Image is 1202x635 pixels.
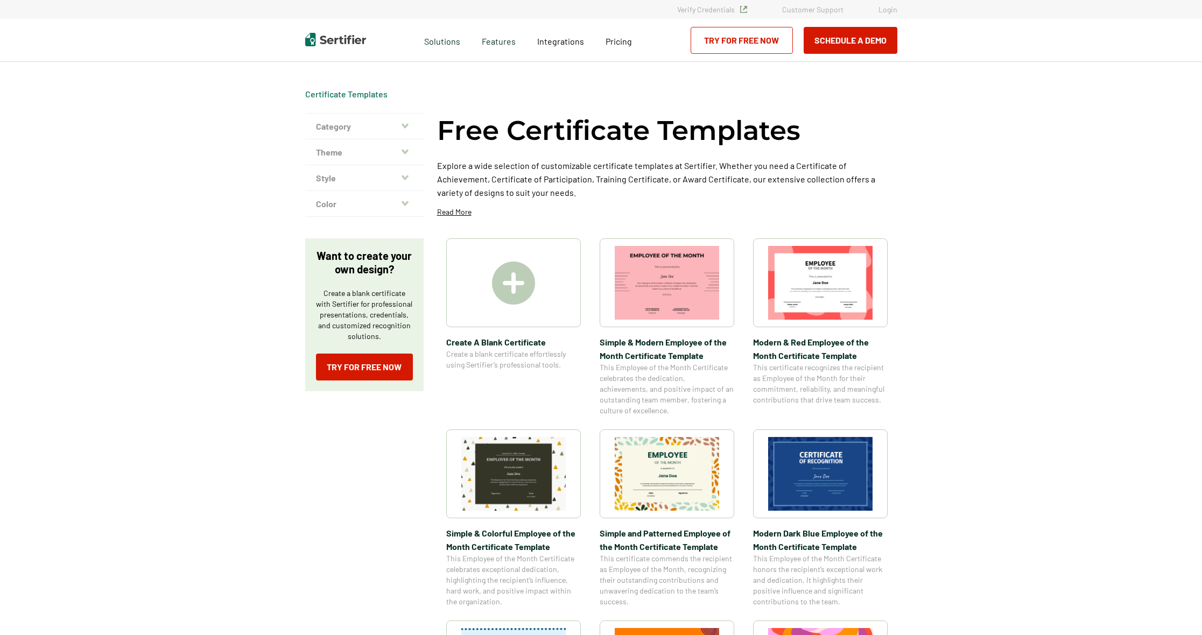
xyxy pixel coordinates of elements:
span: Create a blank certificate effortlessly using Sertifier’s professional tools. [446,349,581,370]
button: Style [305,165,424,191]
div: Breadcrumb [305,89,388,100]
img: Simple & Modern Employee of the Month Certificate Template [615,246,719,320]
button: Category [305,114,424,139]
img: Simple & Colorful Employee of the Month Certificate Template [461,437,566,511]
a: Certificate Templates [305,89,388,99]
span: Integrations [537,36,584,46]
a: Modern & Red Employee of the Month Certificate TemplateModern & Red Employee of the Month Certifi... [753,238,888,416]
span: Pricing [606,36,632,46]
span: Certificate Templates [305,89,388,100]
span: Create A Blank Certificate [446,335,581,349]
a: Pricing [606,33,632,47]
p: Read More [437,207,472,217]
a: Verify Credentials [677,5,747,14]
a: Login [878,5,897,14]
span: This certificate recognizes the recipient as Employee of the Month for their commitment, reliabil... [753,362,888,405]
span: This certificate commends the recipient as Employee of the Month, recognizing their outstanding c... [600,553,734,607]
a: Try for Free Now [691,27,793,54]
a: Customer Support [782,5,843,14]
img: Create A Blank Certificate [492,262,535,305]
img: Modern & Red Employee of the Month Certificate Template [768,246,873,320]
button: Theme [305,139,424,165]
span: This Employee of the Month Certificate celebrates exceptional dedication, highlighting the recipi... [446,553,581,607]
a: Simple and Patterned Employee of the Month Certificate TemplateSimple and Patterned Employee of t... [600,429,734,607]
img: Modern Dark Blue Employee of the Month Certificate Template [768,437,873,511]
span: Simple & Modern Employee of the Month Certificate Template [600,335,734,362]
span: Simple and Patterned Employee of the Month Certificate Template [600,526,734,553]
img: Simple and Patterned Employee of the Month Certificate Template [615,437,719,511]
img: Verified [740,6,747,13]
a: Integrations [537,33,584,47]
a: Simple & Modern Employee of the Month Certificate TemplateSimple & Modern Employee of the Month C... [600,238,734,416]
h1: Free Certificate Templates [437,113,800,148]
button: Color [305,191,424,217]
p: Explore a wide selection of customizable certificate templates at Sertifier. Whether you need a C... [437,159,897,199]
span: Simple & Colorful Employee of the Month Certificate Template [446,526,581,553]
a: Modern Dark Blue Employee of the Month Certificate TemplateModern Dark Blue Employee of the Month... [753,429,888,607]
a: Try for Free Now [316,354,413,380]
p: Want to create your own design? [316,249,413,276]
span: Modern Dark Blue Employee of the Month Certificate Template [753,526,888,553]
p: Create a blank certificate with Sertifier for professional presentations, credentials, and custom... [316,288,413,342]
span: Solutions [424,33,460,47]
a: Simple & Colorful Employee of the Month Certificate TemplateSimple & Colorful Employee of the Mon... [446,429,581,607]
span: This Employee of the Month Certificate honors the recipient’s exceptional work and dedication. It... [753,553,888,607]
span: This Employee of the Month Certificate celebrates the dedication, achievements, and positive impa... [600,362,734,416]
span: Features [482,33,516,47]
span: Modern & Red Employee of the Month Certificate Template [753,335,888,362]
img: Sertifier | Digital Credentialing Platform [305,33,366,46]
